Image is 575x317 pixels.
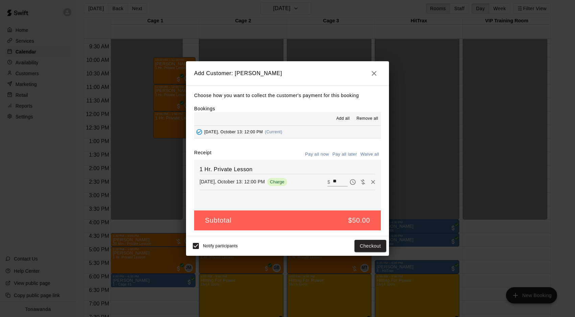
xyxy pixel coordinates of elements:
[331,149,359,160] button: Pay all later
[359,149,381,160] button: Waive all
[267,179,287,184] span: Charge
[348,179,358,184] span: Pay later
[348,216,370,225] h5: $50.00
[354,240,386,252] button: Checkout
[200,178,265,185] p: [DATE], October 13: 12:00 PM
[354,113,381,124] button: Remove all
[303,149,331,160] button: Pay all now
[368,177,378,187] button: Remove
[327,179,330,185] p: $
[205,216,231,225] h5: Subtotal
[336,115,350,122] span: Add all
[204,130,263,134] span: [DATE], October 13: 12:00 PM
[194,127,204,137] button: Added - Collect Payment
[194,126,381,138] button: Added - Collect Payment[DATE], October 13: 12:00 PM(Current)
[203,244,238,248] span: Notify participants
[265,130,282,134] span: (Current)
[186,61,389,86] h2: Add Customer: [PERSON_NAME]
[358,179,368,184] span: Waive payment
[194,106,215,111] label: Bookings
[194,149,211,160] label: Receipt
[356,115,378,122] span: Remove all
[194,91,381,100] p: Choose how you want to collect the customer's payment for this booking
[200,165,375,174] h6: 1 Hr. Private Lesson
[332,113,354,124] button: Add all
